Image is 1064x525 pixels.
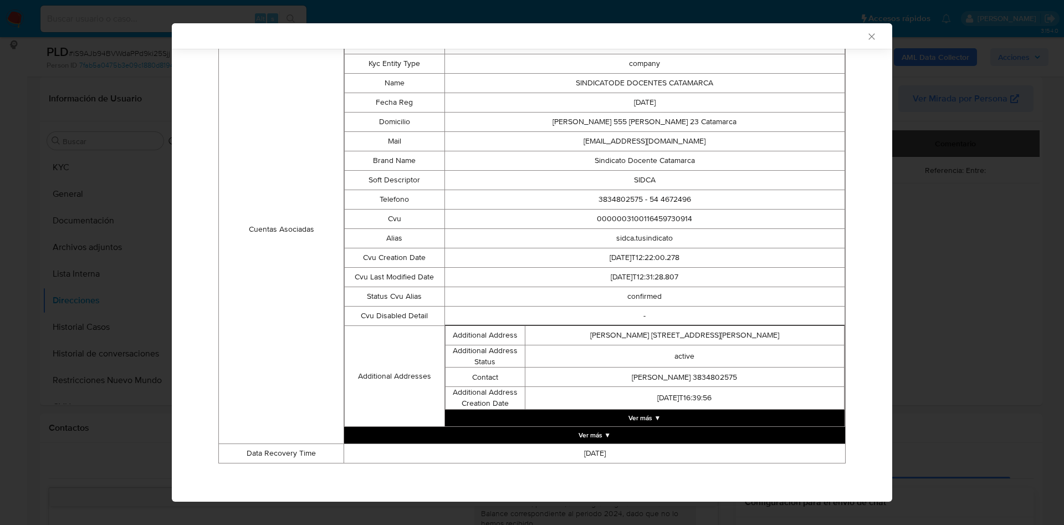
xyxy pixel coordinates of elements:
td: Additional Addresses [345,326,445,426]
td: Name [345,74,445,93]
td: [EMAIL_ADDRESS][DOMAIN_NAME] [444,132,845,151]
button: Expand array [344,427,845,444]
td: Cvu Disabled Detail [345,307,445,326]
td: Cuentas Asociadas [219,16,344,444]
td: 3834802575 - 54 4672496 [444,190,845,210]
td: Fecha Reg [345,93,445,113]
td: SIDCA [444,171,845,190]
td: Additional Address Status [445,345,525,368]
td: Alias [345,229,445,248]
td: Mail [345,132,445,151]
td: Contact [445,368,525,387]
td: company [444,54,845,74]
td: Sindicato Docente Catamarca [444,151,845,171]
td: SINDICATODE DOCENTES CATAMARCA [444,74,845,93]
td: Data Recovery Time [219,444,344,463]
td: confirmed [444,287,845,307]
td: [DATE] [444,93,845,113]
td: Cvu Last Modified Date [345,268,445,287]
td: Soft Descriptor [345,171,445,190]
td: [DATE]T12:31:28.807 [444,268,845,287]
td: sidca.tusindicato [444,229,845,248]
td: Kyc Entity Type [345,54,445,74]
td: [DATE]T16:39:56 [525,387,844,409]
td: - [444,307,845,326]
td: [DATE]T12:22:00.278 [444,248,845,268]
td: Domicilio [345,113,445,132]
td: active [525,345,844,368]
td: [PERSON_NAME] [STREET_ADDRESS][PERSON_NAME] [525,326,844,345]
td: Cvu [345,210,445,229]
td: Cvu Creation Date [345,248,445,268]
button: Expand array [445,410,845,426]
button: Cerrar ventana [866,31,876,41]
td: [DATE] [344,444,846,463]
td: Telefono [345,190,445,210]
td: 0000003100116459730914 [444,210,845,229]
td: [PERSON_NAME] 3834802575 [525,368,844,387]
td: [PERSON_NAME] 555 [PERSON_NAME] 23 Catamarca [444,113,845,132]
div: closure-recommendation-modal [172,23,892,502]
td: Status Cvu Alias [345,287,445,307]
td: Additional Address [445,326,525,345]
td: Brand Name [345,151,445,171]
td: Additional Address Creation Date [445,387,525,409]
